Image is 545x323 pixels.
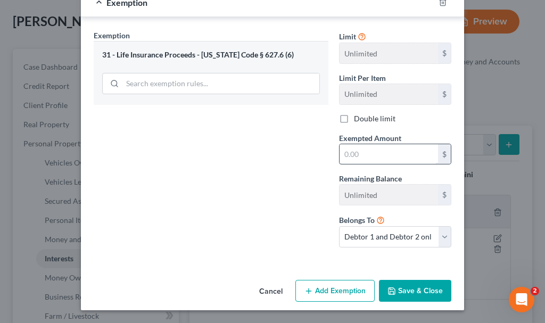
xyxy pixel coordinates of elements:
label: Remaining Balance [339,173,402,184]
div: 31 - Life Insurance Proceeds - [US_STATE] Code § 627.6 (6) [102,50,320,60]
div: $ [438,144,451,164]
button: Save & Close [379,280,451,302]
input: -- [340,43,438,63]
button: Cancel [251,281,291,302]
input: 0.00 [340,144,438,164]
input: -- [340,84,438,104]
span: Exemption [94,31,130,40]
div: $ [438,43,451,63]
span: 2 [531,287,539,295]
label: Limit Per Item [339,72,386,84]
iframe: Intercom live chat [509,287,534,312]
div: $ [438,185,451,205]
input: -- [340,185,438,205]
span: Belongs To [339,216,375,225]
div: $ [438,84,451,104]
button: Add Exemption [295,280,375,302]
label: Double limit [354,113,395,124]
input: Search exemption rules... [122,73,319,94]
span: Limit [339,32,356,41]
span: Exempted Amount [339,134,401,143]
